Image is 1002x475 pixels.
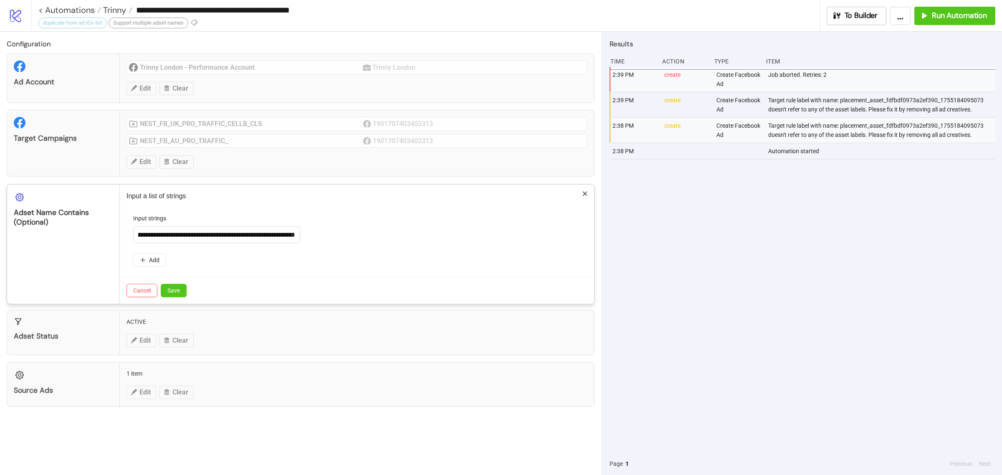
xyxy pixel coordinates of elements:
div: Target rule label with name: placement_asset_fdfbdf0973a2ef390_1755184095073 doesn't refer to any... [767,92,997,117]
button: Next [977,459,994,468]
div: Job aborted. Retries: 2 [767,67,997,92]
span: Save [167,287,180,294]
div: create [663,118,709,143]
button: Run Automation [914,7,995,25]
h2: Results [610,38,995,49]
a: < Automations [38,6,101,14]
div: create [663,92,709,117]
div: Create Facebook Ad [716,118,762,143]
h2: Configuration [7,38,595,49]
div: Type [714,53,759,69]
button: To Builder [827,7,887,25]
button: ... [890,7,911,25]
span: To Builder [845,11,878,20]
button: Save [161,284,187,297]
button: Add [133,253,166,267]
p: Input a list of strings [127,191,587,201]
span: plus [140,257,146,263]
button: Cancel [127,284,157,297]
div: Item [765,53,995,69]
div: Create Facebook Ad [716,67,762,92]
a: Trinny [101,6,132,14]
span: Run Automation [932,11,987,20]
div: create [663,67,709,92]
div: Time [610,53,655,69]
span: Add [149,257,159,263]
span: Page [610,459,623,468]
button: 1 [623,459,631,468]
span: Trinny [101,5,126,15]
div: Action [661,53,707,69]
span: close [582,191,588,197]
div: duplicate from ad IDs list [38,18,107,28]
span: Cancel [133,287,151,294]
label: Input strings [133,214,172,223]
div: 2:38 PM [612,118,658,143]
div: Adset Name contains (optional) [14,208,113,227]
div: Support multiple adset names [109,18,188,28]
button: Previous [947,459,975,468]
div: Automation started [767,143,997,159]
div: Target rule label with name: placement_asset_fdfbdf0973a2ef390_1755184095073 doesn't refer to any... [767,118,997,143]
div: 2:39 PM [612,67,658,92]
div: 2:38 PM [612,143,658,159]
div: Create Facebook Ad [716,92,762,117]
div: 2:39 PM [612,92,658,117]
